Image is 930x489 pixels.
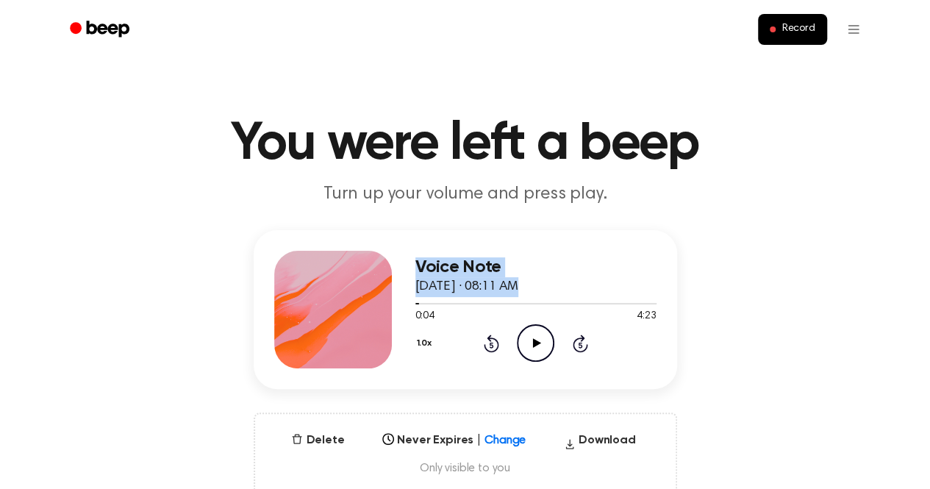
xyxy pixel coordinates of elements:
p: Turn up your volume and press play. [183,182,748,207]
button: 1.0x [415,331,437,356]
button: Record [758,14,826,45]
span: 0:04 [415,309,434,324]
span: Record [781,23,815,36]
span: Only visible to you [273,461,658,476]
button: Delete [285,432,350,449]
span: 4:23 [637,309,656,324]
a: Beep [60,15,143,44]
h3: Voice Note [415,257,657,277]
h1: You were left a beep [89,118,842,171]
button: Download [558,432,642,455]
span: [DATE] · 08:11 AM [415,280,518,293]
button: Open menu [836,12,871,47]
